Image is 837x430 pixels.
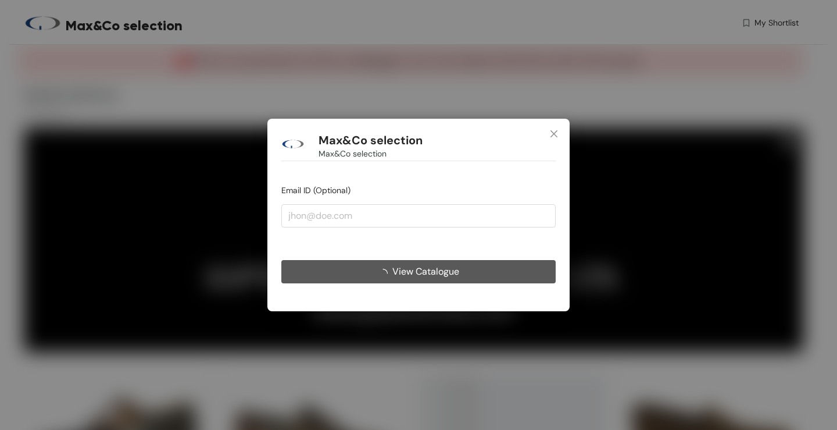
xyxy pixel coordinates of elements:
[378,269,392,278] span: loading
[319,147,387,160] span: Max&Co selection
[392,264,459,279] span: View Catalogue
[549,129,559,138] span: close
[538,119,570,150] button: Close
[319,133,423,148] h1: Max&Co selection
[281,133,305,156] img: Buyer Portal
[281,260,556,283] button: View Catalogue
[281,185,350,196] span: Email ID (Optional)
[281,204,556,228] input: jhon@doe.com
